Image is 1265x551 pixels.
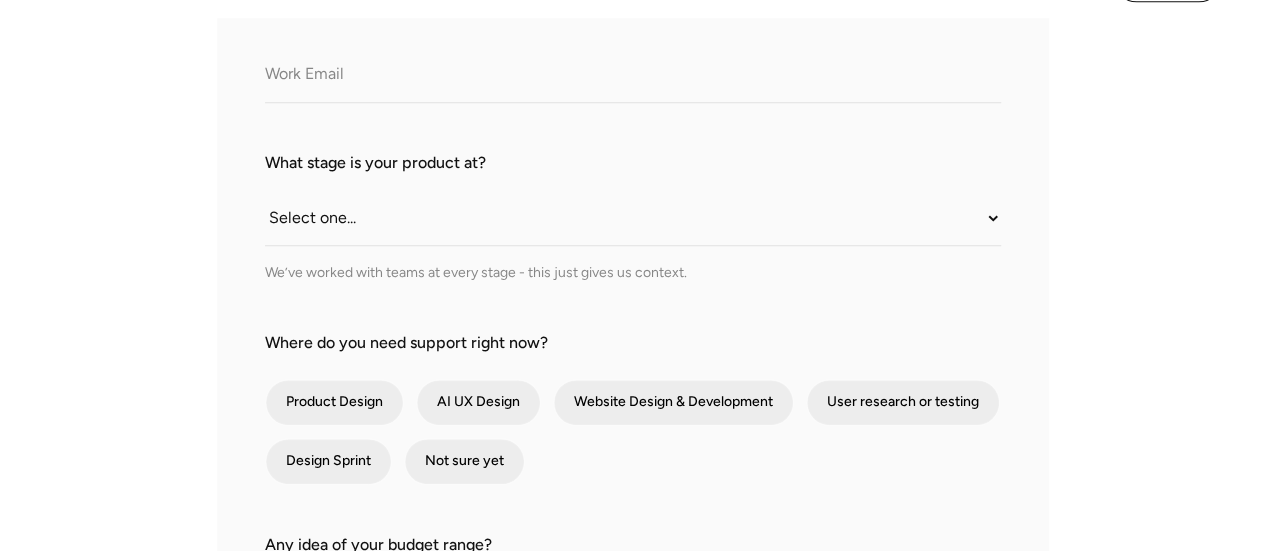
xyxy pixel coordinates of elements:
label: Where do you need support right now? [265,331,1001,355]
label: What stage is your product at? [265,151,1001,175]
input: Work Email [265,48,1001,103]
div: We’ve worked with teams at every stage - this just gives us context. [265,262,1001,283]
